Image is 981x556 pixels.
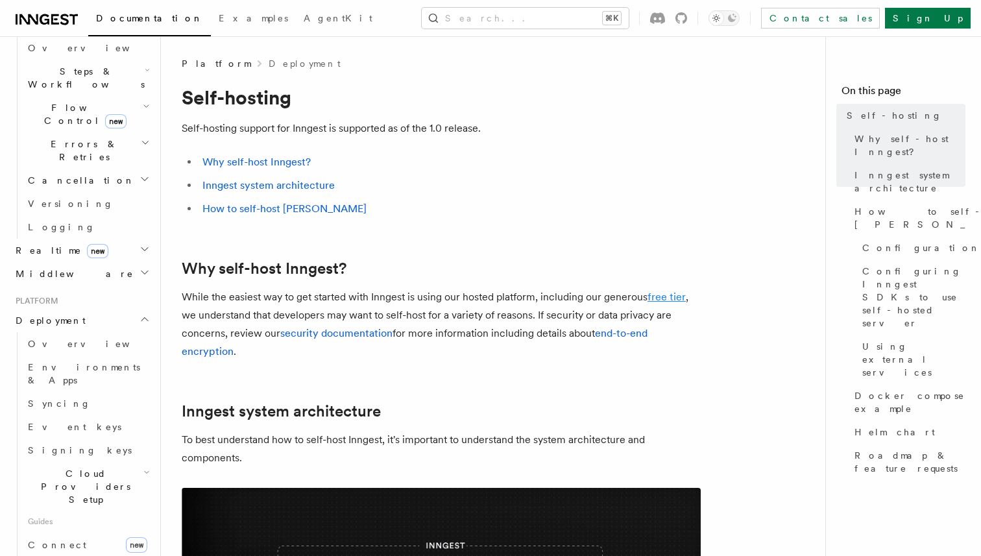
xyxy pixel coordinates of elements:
[23,138,141,163] span: Errors & Retries
[28,199,114,209] span: Versioning
[857,335,965,384] a: Using external services
[708,10,740,26] button: Toggle dark mode
[10,267,134,280] span: Middleware
[28,222,95,232] span: Logging
[854,426,935,439] span: Helm chart
[849,420,965,444] a: Helm chart
[304,13,372,23] span: AgentKit
[23,96,152,132] button: Flow Controlnew
[23,392,152,415] a: Syncing
[280,327,393,339] a: security documentation
[849,127,965,163] a: Why self-host Inngest?
[23,132,152,169] button: Errors & Retries
[857,236,965,260] a: Configuration
[182,402,381,420] a: Inngest system architecture
[10,309,152,332] button: Deployment
[182,288,701,361] p: While the easiest way to get started with Inngest is using our hosted platform, including our gen...
[857,260,965,335] a: Configuring Inngest SDKs to use self-hosted server
[10,239,152,262] button: Realtimenew
[10,36,152,239] div: Inngest Functions
[761,8,880,29] a: Contact sales
[23,467,143,506] span: Cloud Providers Setup
[23,65,145,91] span: Steps & Workflows
[849,444,965,480] a: Roadmap & feature requests
[28,43,162,53] span: Overview
[23,101,143,127] span: Flow Control
[182,86,701,109] h1: Self-hosting
[849,200,965,236] a: How to self-host [PERSON_NAME]
[23,439,152,462] a: Signing keys
[842,83,965,104] h4: On this page
[23,415,152,439] a: Event keys
[28,445,132,455] span: Signing keys
[23,356,152,392] a: Environments & Apps
[87,244,108,258] span: new
[28,339,162,349] span: Overview
[854,169,965,195] span: Inngest system architecture
[202,202,367,215] a: How to self-host [PERSON_NAME]
[842,104,965,127] a: Self-hosting
[862,241,980,254] span: Configuration
[126,537,147,553] span: new
[603,12,621,25] kbd: ⌘K
[648,291,686,303] a: free tier
[23,215,152,239] a: Logging
[422,8,629,29] button: Search...⌘K
[10,244,108,257] span: Realtime
[28,540,86,550] span: Connect
[182,57,250,70] span: Platform
[296,4,380,35] a: AgentKit
[23,36,152,60] a: Overview
[10,296,58,306] span: Platform
[211,4,296,35] a: Examples
[847,109,942,122] span: Self-hosting
[23,60,152,96] button: Steps & Workflows
[88,4,211,36] a: Documentation
[105,114,127,128] span: new
[269,57,341,70] a: Deployment
[849,163,965,200] a: Inngest system architecture
[219,13,288,23] span: Examples
[23,332,152,356] a: Overview
[10,262,152,285] button: Middleware
[23,511,152,532] span: Guides
[28,422,121,432] span: Event keys
[96,13,203,23] span: Documentation
[23,192,152,215] a: Versioning
[854,132,965,158] span: Why self-host Inngest?
[885,8,971,29] a: Sign Up
[182,119,701,138] p: Self-hosting support for Inngest is supported as of the 1.0 release.
[23,462,152,511] button: Cloud Providers Setup
[182,431,701,467] p: To best understand how to self-host Inngest, it's important to understand the system architecture...
[854,389,965,415] span: Docker compose example
[202,156,311,168] a: Why self-host Inngest?
[10,314,86,327] span: Deployment
[23,169,152,192] button: Cancellation
[23,174,135,187] span: Cancellation
[202,179,335,191] a: Inngest system architecture
[182,260,346,278] a: Why self-host Inngest?
[28,398,91,409] span: Syncing
[28,362,140,385] span: Environments & Apps
[849,384,965,420] a: Docker compose example
[862,265,965,330] span: Configuring Inngest SDKs to use self-hosted server
[862,340,965,379] span: Using external services
[854,449,965,475] span: Roadmap & feature requests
